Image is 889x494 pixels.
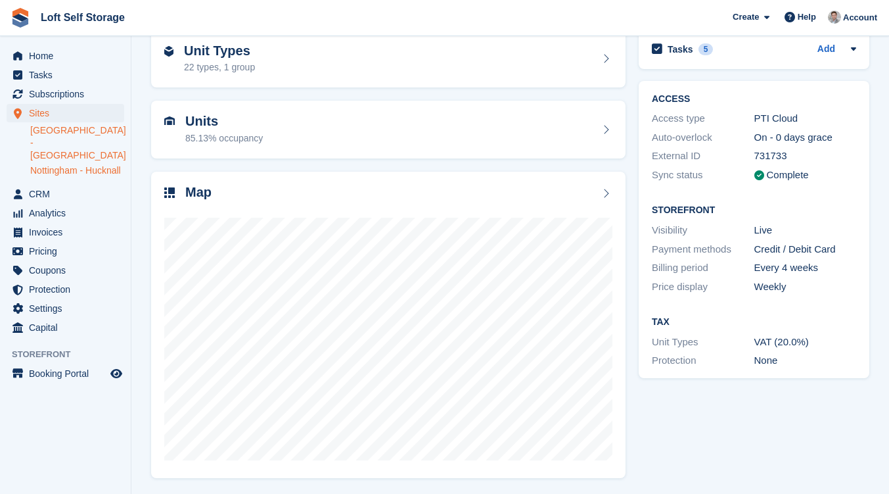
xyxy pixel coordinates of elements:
[7,280,124,299] a: menu
[7,104,124,122] a: menu
[798,11,816,24] span: Help
[754,149,857,164] div: 731733
[164,187,175,198] img: map-icn-33ee37083ee616e46c38cad1a60f524a97daa1e2b2c8c0bc3eb3415660979fc1.svg
[754,223,857,238] div: Live
[7,318,124,337] a: menu
[698,43,714,55] div: 5
[164,46,173,57] img: unit-type-icn-2b2737a686de81e16bb02015468b77c625bbabd49415b5ef34ead5e3b44a266d.svg
[184,43,255,59] h2: Unit Types
[108,366,124,382] a: Preview store
[754,111,857,126] div: PTI Cloud
[668,43,693,55] h2: Tasks
[29,280,108,299] span: Protection
[29,104,108,122] span: Sites
[652,280,754,295] div: Price display
[7,185,124,203] a: menu
[7,364,124,383] a: menu
[7,242,124,260] a: menu
[652,353,754,368] div: Protection
[652,168,754,183] div: Sync status
[652,317,856,328] h2: Tax
[184,61,255,74] div: 22 types, 1 group
[843,11,877,24] span: Account
[652,223,754,238] div: Visibility
[29,185,108,203] span: CRM
[754,130,857,145] div: On - 0 days grace
[7,85,124,103] a: menu
[7,47,124,65] a: menu
[185,185,212,200] h2: Map
[652,335,754,350] div: Unit Types
[754,353,857,368] div: None
[817,42,835,57] a: Add
[7,299,124,318] a: menu
[828,11,841,24] img: Nik Williams
[29,364,108,383] span: Booking Portal
[652,242,754,257] div: Payment methods
[29,66,108,84] span: Tasks
[29,223,108,241] span: Invoices
[185,114,263,129] h2: Units
[652,94,856,105] h2: ACCESS
[29,299,108,318] span: Settings
[7,204,124,222] a: menu
[185,132,263,145] div: 85.13% occupancy
[29,318,108,337] span: Capital
[151,172,626,479] a: Map
[29,261,108,280] span: Coupons
[30,164,124,177] a: Nottingham - Hucknall
[29,242,108,260] span: Pricing
[754,260,857,276] div: Every 4 weeks
[11,8,30,28] img: stora-icon-8386f47178a22dfd0bd8f6a31ec36ba5ce8667c1dd55bd0f319d3a0aa187defe.svg
[754,280,857,295] div: Weekly
[29,85,108,103] span: Subscriptions
[30,124,124,162] a: [GEOGRAPHIC_DATA] - [GEOGRAPHIC_DATA]
[29,204,108,222] span: Analytics
[151,30,626,88] a: Unit Types 22 types, 1 group
[164,116,175,126] img: unit-icn-7be61d7bf1b0ce9d3e12c5938cc71ed9869f7b940bace4675aadf7bd6d80202e.svg
[733,11,759,24] span: Create
[35,7,130,28] a: Loft Self Storage
[12,348,131,361] span: Storefront
[652,149,754,164] div: External ID
[652,111,754,126] div: Access type
[652,260,754,276] div: Billing period
[754,242,857,257] div: Credit / Debit Card
[652,130,754,145] div: Auto-overlock
[7,223,124,241] a: menu
[7,261,124,280] a: menu
[151,101,626,159] a: Units 85.13% occupancy
[7,66,124,84] a: menu
[652,205,856,216] h2: Storefront
[754,335,857,350] div: VAT (20.0%)
[767,168,809,183] div: Complete
[29,47,108,65] span: Home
